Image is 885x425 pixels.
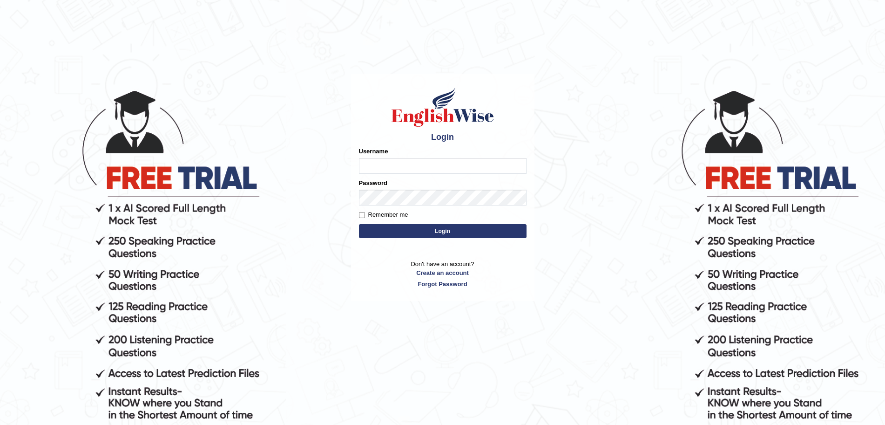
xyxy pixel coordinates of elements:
p: Don't have an account? [359,260,527,288]
a: Forgot Password [359,280,527,288]
label: Remember me [359,210,408,219]
h4: Login [359,133,527,142]
button: Login [359,224,527,238]
img: Logo of English Wise sign in for intelligent practice with AI [390,86,496,128]
label: Username [359,147,388,156]
a: Create an account [359,268,527,277]
input: Remember me [359,212,365,218]
label: Password [359,178,387,187]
